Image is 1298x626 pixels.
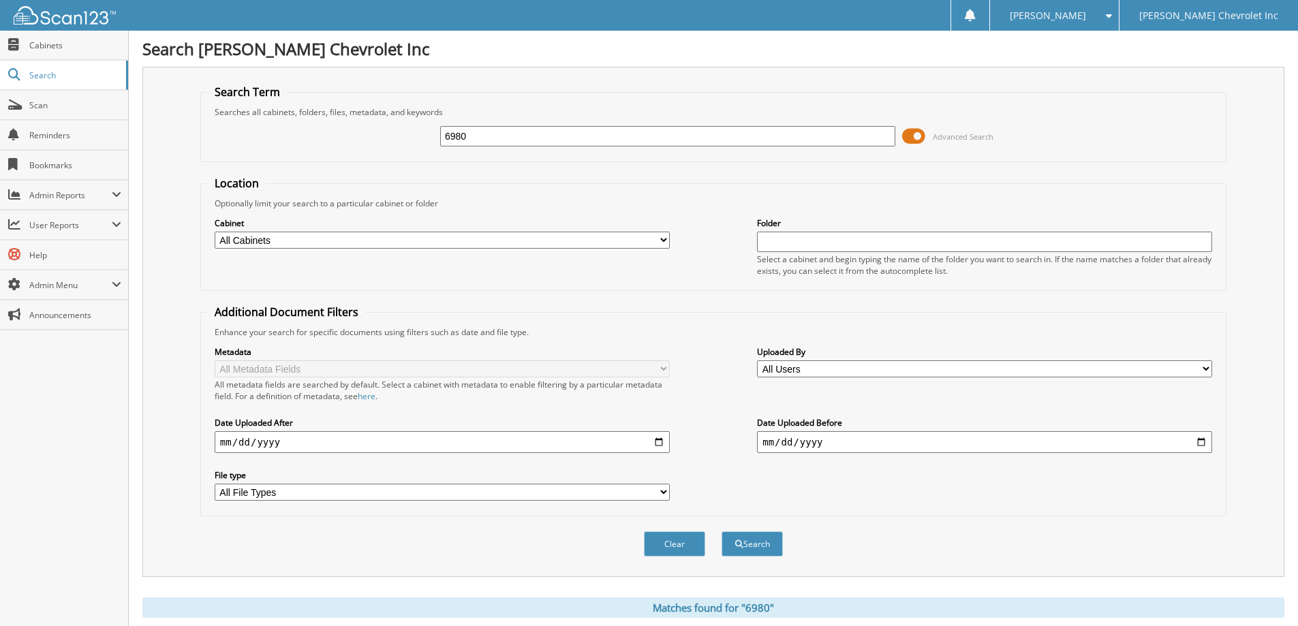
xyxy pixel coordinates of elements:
[29,249,121,261] span: Help
[208,176,266,191] legend: Location
[29,69,119,81] span: Search
[757,253,1212,277] div: Select a cabinet and begin typing the name of the folder you want to search in. If the name match...
[933,131,993,142] span: Advanced Search
[208,106,1219,118] div: Searches all cabinets, folders, files, metadata, and keywords
[215,469,670,481] label: File type
[208,84,287,99] legend: Search Term
[29,159,121,171] span: Bookmarks
[215,217,670,229] label: Cabinet
[1139,12,1278,20] span: [PERSON_NAME] Chevrolet Inc
[29,279,112,291] span: Admin Menu
[29,219,112,231] span: User Reports
[29,189,112,201] span: Admin Reports
[208,326,1219,338] div: Enhance your search for specific documents using filters such as date and file type.
[208,304,365,319] legend: Additional Document Filters
[215,379,670,402] div: All metadata fields are searched by default. Select a cabinet with metadata to enable filtering b...
[215,431,670,453] input: start
[29,309,121,321] span: Announcements
[29,99,121,111] span: Scan
[215,417,670,428] label: Date Uploaded After
[722,531,783,557] button: Search
[358,390,375,402] a: here
[142,597,1284,618] div: Matches found for "6980"
[757,431,1212,453] input: end
[208,198,1219,209] div: Optionally limit your search to a particular cabinet or folder
[644,531,705,557] button: Clear
[757,417,1212,428] label: Date Uploaded Before
[215,346,670,358] label: Metadata
[142,37,1284,60] h1: Search [PERSON_NAME] Chevrolet Inc
[14,6,116,25] img: scan123-logo-white.svg
[757,217,1212,229] label: Folder
[29,129,121,141] span: Reminders
[29,40,121,51] span: Cabinets
[1010,12,1086,20] span: [PERSON_NAME]
[757,346,1212,358] label: Uploaded By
